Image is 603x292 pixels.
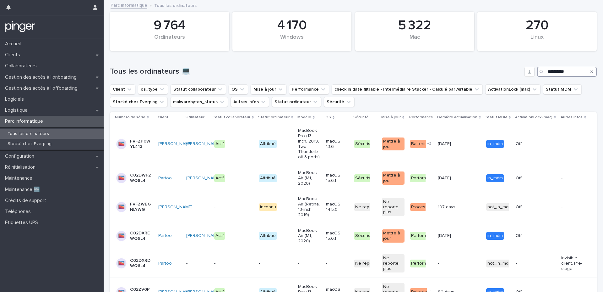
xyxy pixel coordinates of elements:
[326,139,348,149] p: macOS 13.6
[332,84,483,94] button: check in date filtrable - Intermédiaire Stacker - Calculé par Airtable
[3,131,54,137] p: Tous les ordinateurs
[3,153,39,159] p: Configuration
[382,254,404,272] div: Ne reporte plus
[3,85,83,91] p: Gestion des accès à l’offboarding
[486,114,507,121] p: Statut MDM
[298,196,320,217] p: MacBook Air (Retina, 13-inch, 2019)
[382,171,404,185] div: Mettre à jour
[158,233,172,239] a: Partoo
[158,205,193,210] a: [PERSON_NAME]
[111,1,147,8] a: Parc informatique
[354,174,374,182] div: Sécurisé
[3,52,25,58] p: Clients
[326,173,348,183] p: macOS 15.6.1
[130,258,152,269] p: C02DXRDWQ6L4
[410,140,428,148] div: Batterie
[486,232,504,240] div: in_mdm
[5,20,35,33] img: mTgBEunGTSyRkCgitkcU
[186,261,209,266] p: -
[561,114,583,121] p: Autres infos
[259,232,277,240] div: Attribué
[130,231,152,241] p: C02DXREWQ6L4
[298,128,320,160] p: MacBook Pro (13-inch, 2019, Two Thunderbolt 3 ports)
[410,260,435,267] div: Performant
[214,140,225,148] div: Actif
[561,205,584,210] p: -
[516,261,538,266] p: -
[3,118,48,124] p: Parc informatique
[324,97,355,107] button: Sécurité
[516,141,538,147] p: Off
[3,220,43,226] p: Étiquettes UPS
[427,142,432,146] span: + 2
[289,84,329,94] button: Performance
[382,229,404,243] div: Mettre à jour
[3,141,57,147] p: Stocké chez Everping
[438,174,452,181] p: [DATE]
[110,67,522,76] h1: Tous les ordinateurs 💻
[516,233,538,239] p: Off
[130,173,152,183] p: C02DWF2WQ6L4
[486,203,513,211] div: not_in_mdm
[154,2,197,8] p: Tous les ordinateurs
[410,232,435,240] div: Performant
[325,114,331,121] p: OS
[438,232,452,239] p: [DATE]
[409,114,433,121] p: Performance
[110,97,168,107] button: Stocké chez Everping
[110,123,597,165] tr: FVFZP0WYL413[PERSON_NAME] [PERSON_NAME] ActifAttribuéMacBook Pro (13-inch, 2019, Two Thunderbolt ...
[3,96,29,102] p: Logiciels
[3,175,37,181] p: Maintenance
[366,18,464,33] div: 5 322
[214,205,236,210] p: -
[354,232,374,240] div: Sécurisé
[488,34,586,47] div: Linux
[214,114,250,121] p: Statut collaborateur
[3,107,33,113] p: Logistique
[170,97,228,107] button: malwarebytes_status
[485,84,541,94] button: ActivationLock (mac)
[258,114,290,121] p: Statut ordinateur
[110,165,597,191] tr: C02DWF2WQ6L4Partoo [PERSON_NAME] ActifAttribuéMacBook Air (M1, 2020)macOS 15.6.1SécuriséMettre à ...
[353,114,369,121] p: Sécurité
[3,41,26,47] p: Accueil
[486,174,504,182] div: in_mdm
[354,260,388,267] div: Ne reporte plus
[229,84,248,94] button: OS
[326,231,348,241] p: macOS 15.6.1
[121,18,219,33] div: 9 764
[543,84,582,94] button: Statut MDM
[437,114,477,121] p: Dernière actualisation
[410,174,435,182] div: Performant
[537,67,597,77] input: Search
[110,223,597,249] tr: C02DXREWQ6L4Partoo [PERSON_NAME] ActifAttribuéMacBook Air (M1, 2020)macOS 15.6.1SécuriséMettre à ...
[486,140,504,148] div: in_mdm
[259,140,277,148] div: Attribué
[259,174,277,182] div: Attribué
[214,232,225,240] div: Actif
[115,114,145,121] p: Numéro de série
[186,114,204,121] p: Utilisateur
[243,18,341,33] div: 4 170
[3,74,82,80] p: Gestion des accès à l’onboarding
[561,176,584,181] p: -
[438,260,440,266] p: -
[214,174,225,182] div: Actif
[259,203,277,211] div: Inconnu
[326,202,348,212] p: macOS 14.5.0
[561,255,584,271] p: Invisible client, Pre-stage
[3,63,42,69] p: Collaborateurs
[110,84,135,94] button: Client
[297,114,311,121] p: Modèle
[158,176,172,181] a: Partoo
[231,97,269,107] button: Autres infos
[110,191,597,223] tr: FVFZWBGNLYWG[PERSON_NAME] --InconnuMacBook Air (Retina, 13-inch, 2019)macOS 14.5.0Ne reporte plus...
[214,261,236,266] p: -
[354,140,374,148] div: Sécurisé
[130,202,152,212] p: FVFZWBGNLYWG
[561,233,584,239] p: -
[438,140,452,147] p: [DATE]
[516,176,538,181] p: Off
[326,261,348,266] p: -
